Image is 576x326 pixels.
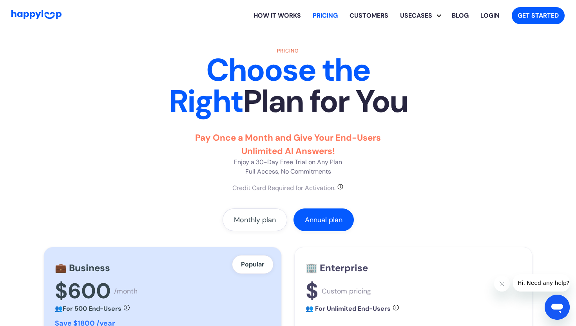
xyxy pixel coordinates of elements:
[243,81,408,122] strong: Plan for You
[394,3,446,28] div: Explore HappyLoop use cases
[305,216,342,224] div: Annual plan
[63,304,121,313] strong: For 500 End-Users
[180,131,396,176] p: Enjoy a 30-Day Free Trial on Any Plan Full Access, No Commitments
[114,287,138,295] div: /month
[11,10,62,21] a: Go to Home Page
[21,45,27,52] img: tab_domain_overview_orange.svg
[545,295,570,320] iframe: Button to launch messaging window
[13,20,19,27] img: website_grey.svg
[30,46,70,51] div: Domain Overview
[151,47,425,54] div: Pricing
[307,3,344,28] a: View HappyLoop pricing plans
[20,20,86,27] div: Domain: [DOMAIN_NAME]
[400,3,446,28] div: Usecases
[306,262,368,274] strong: 🏢 Enterprise
[248,3,307,28] a: Learn how HappyLoop works
[169,50,370,122] strong: Choose the Right
[55,304,63,313] strong: 👥
[512,7,565,24] a: Get started with HappyLoop
[475,3,505,28] a: Log in to your HappyLoop account
[344,3,394,28] a: Learn how HappyLoop works
[234,216,276,224] div: Monthly plan
[55,262,110,274] strong: 💼 Business
[446,3,475,28] a: Visit the HappyLoop blog for insights
[232,183,335,193] div: Credit Card Required for Activation.
[394,11,438,20] div: Usecases
[513,274,570,292] iframe: Message from company
[11,10,62,19] img: HappyLoop Logo
[232,255,274,274] div: Popular
[87,46,132,51] div: Keywords by Traffic
[195,132,381,157] strong: Pay Once a Month and Give Your End-Users Unlimited AI Answers!
[22,13,38,19] div: v 4.0.25
[306,278,319,304] div: $
[306,304,391,313] strong: 👥 For Unlimited End-Users
[322,287,371,295] div: Custom pricing
[494,276,510,292] iframe: Close message
[78,45,84,52] img: tab_keywords_by_traffic_grey.svg
[55,278,111,304] div: $600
